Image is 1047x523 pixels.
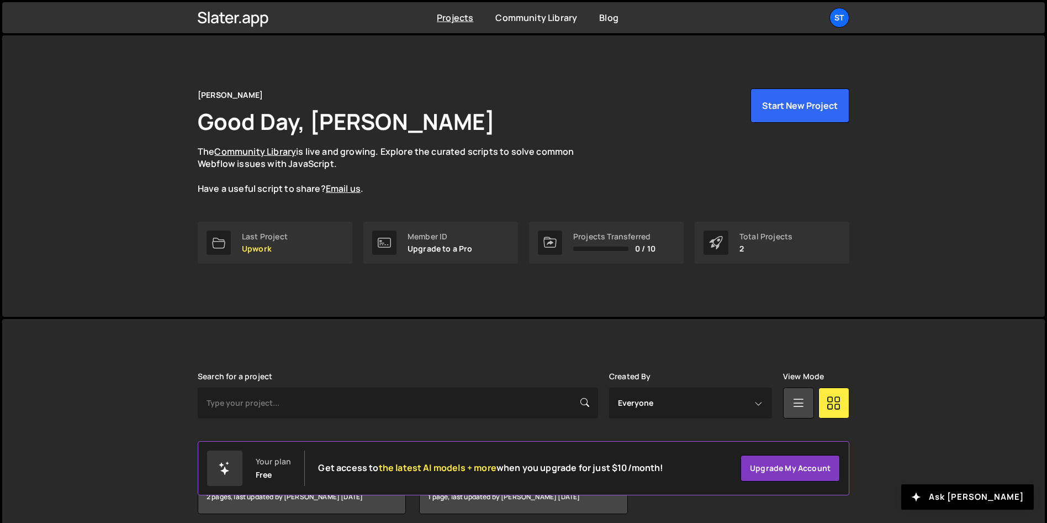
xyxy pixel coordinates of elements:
a: Community Library [495,12,577,24]
a: St [829,8,849,28]
h2: Get access to when you upgrade for just $10/month! [318,463,663,473]
div: 2 pages, last updated by [PERSON_NAME] [DATE] [198,480,405,514]
div: Last Project [242,232,288,241]
p: Upwork [242,244,288,253]
button: Start New Project [750,88,849,123]
div: [PERSON_NAME] [198,88,263,102]
a: Upgrade my account [741,455,840,482]
a: Email us [326,182,361,195]
div: Total Projects [739,232,792,241]
input: Type your project... [198,388,598,419]
label: View Mode [783,372,824,381]
div: Projects Transferred [573,232,655,241]
p: Upgrade to a Pro [408,244,473,253]
button: Ask [PERSON_NAME] [901,484,1034,510]
p: The is live and growing. Explore the curated scripts to solve common Webflow issues with JavaScri... [198,145,595,195]
span: the latest AI models + more [379,462,496,474]
div: 1 page, last updated by [PERSON_NAME] [DATE] [420,480,627,514]
label: Search for a project [198,372,272,381]
div: Free [256,470,272,479]
div: Member ID [408,232,473,241]
span: 0 / 10 [635,244,655,253]
p: 2 [739,244,792,253]
a: Last Project Upwork [198,222,352,264]
a: Community Library [214,145,296,158]
h1: Good Day, [PERSON_NAME] [198,106,495,137]
a: Blog [599,12,618,24]
label: Created By [609,372,651,381]
a: Projects [437,12,473,24]
div: Your plan [256,457,291,466]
